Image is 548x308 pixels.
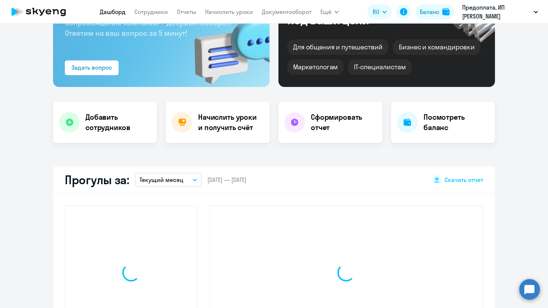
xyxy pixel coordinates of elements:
h4: Начислить уроки и получить счёт [198,112,262,133]
span: Скачать отчет [445,176,483,184]
button: Предоплата, ИП [PERSON_NAME] [PERSON_NAME] [459,3,542,21]
h4: Посмотреть баланс [424,112,489,133]
div: Задать вопрос [71,63,112,72]
button: Ещё [320,4,339,19]
span: RU [373,7,379,16]
button: Текущий месяц [135,173,201,187]
button: Задать вопрос [65,60,119,75]
p: Текущий месяц [140,175,183,184]
div: Для общения и путешествий [287,39,389,55]
div: Маркетологам [287,59,344,75]
a: Документооборот [262,8,312,15]
span: [DATE] — [DATE] [207,176,246,184]
button: RU [368,4,392,19]
div: Бизнес и командировки [393,39,481,55]
div: Баланс [420,7,439,16]
h4: Добавить сотрудников [85,112,151,133]
div: Курсы английского под ваши цели [287,1,413,26]
h2: Прогулы за: [65,172,129,187]
span: Ещё [320,7,331,16]
img: balance [442,8,450,15]
a: Отчеты [177,8,196,15]
button: Балансbalance [415,4,454,19]
a: Дашборд [100,8,126,15]
a: Сотрудники [134,8,168,15]
a: Начислить уроки [205,8,253,15]
h4: Сформировать отчет [311,112,376,133]
img: bg-img [184,4,270,87]
p: Предоплата, ИП [PERSON_NAME] [PERSON_NAME] [462,3,531,21]
div: IT-специалистам [348,59,411,75]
